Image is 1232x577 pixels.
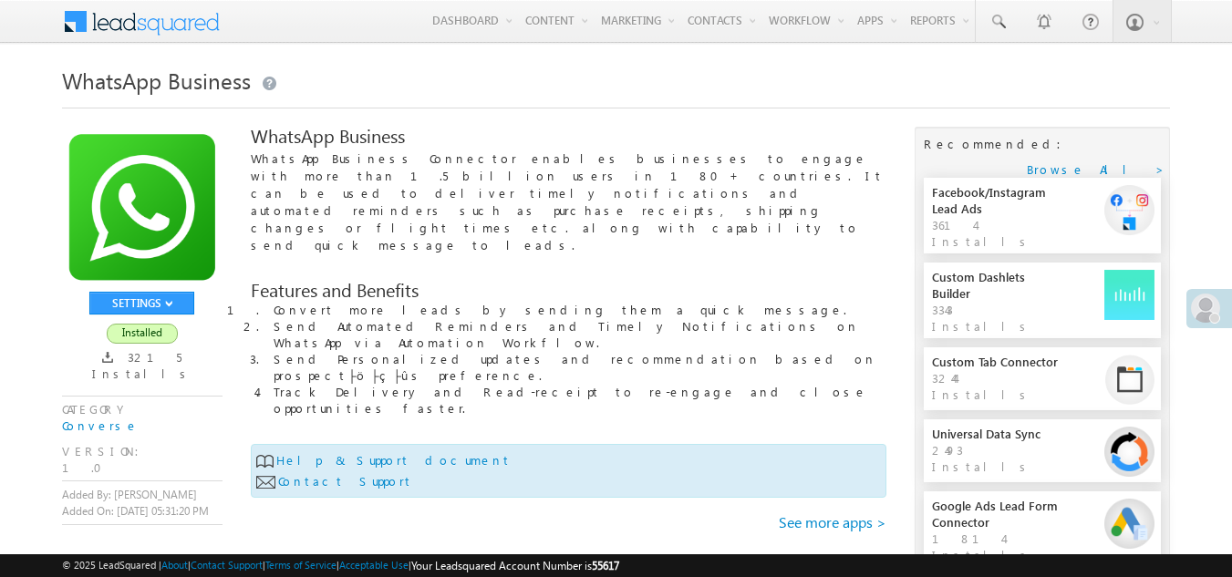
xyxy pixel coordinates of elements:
span: WhatsApp Business [62,66,251,95]
div: Facebook/Instagram Lead Ads [932,184,1060,217]
span: © 2025 LeadSquared | | | | | [62,557,619,574]
li: Send Personalized updates and recommendation based on prospect├ö├ç├ûs preference. [274,351,885,384]
img: connector Image [1104,270,1154,320]
span: Installed [107,324,178,344]
li: Send Automated Reminders and Timely Notifications on WhatsApp via Automation Workflow. [274,318,885,351]
div: 3343 Installs [932,302,1060,335]
p: WhatsApp Business Connector enables businesses to engage with more than 1.5 billion users in 180+... [251,149,885,253]
a: Terms of Service [265,559,336,571]
div: 3244 Installs [932,370,1060,403]
a: Contact Support [191,559,263,571]
img: connector Image [1104,185,1154,235]
div: 1.0 [62,459,223,476]
a: Help & Support document [276,452,512,468]
div: Recommended: [924,136,1040,161]
div: Universal Data Sync [932,426,1060,442]
div: VERSION: [62,443,223,459]
div: Features and Benefits [251,281,885,297]
button: SETTINGS [89,292,194,314]
img: connector Image [1104,499,1154,549]
div: 1814 Installs [932,531,1060,563]
img: connector Image [1104,427,1154,477]
label: Added By: [PERSON_NAME] [62,487,223,503]
div: CATEGORY [62,401,223,417]
a: Acceptable Use [339,559,409,571]
a: Converse [62,417,139,433]
img: connector Image [1105,355,1154,405]
div: Google Ads Lead Form Connector [932,498,1060,531]
a: Browse All > [1027,161,1161,178]
li: Track Delivery and Read-receipt to re-engage and close opportunities faster. [274,384,885,417]
img: connector-image [62,127,223,288]
label: Added On: [DATE] 05:31:20 PM [62,503,223,520]
span: 55617 [592,559,619,572]
span: 3215 Installs [92,349,192,381]
a: Contact Support [278,473,413,489]
div: Custom Dashlets Builder [932,269,1060,302]
div: 3614 Installs [932,217,1060,250]
li: Convert more leads by sending them a quick message. [274,302,885,318]
div: Custom Tab Connector [932,354,1060,370]
div: WhatsApp Business [251,127,885,143]
div: 2493 Installs [932,442,1060,475]
a: See more apps > [779,514,886,531]
span: Your Leadsquared Account Number is [411,559,619,572]
a: About [161,559,188,571]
